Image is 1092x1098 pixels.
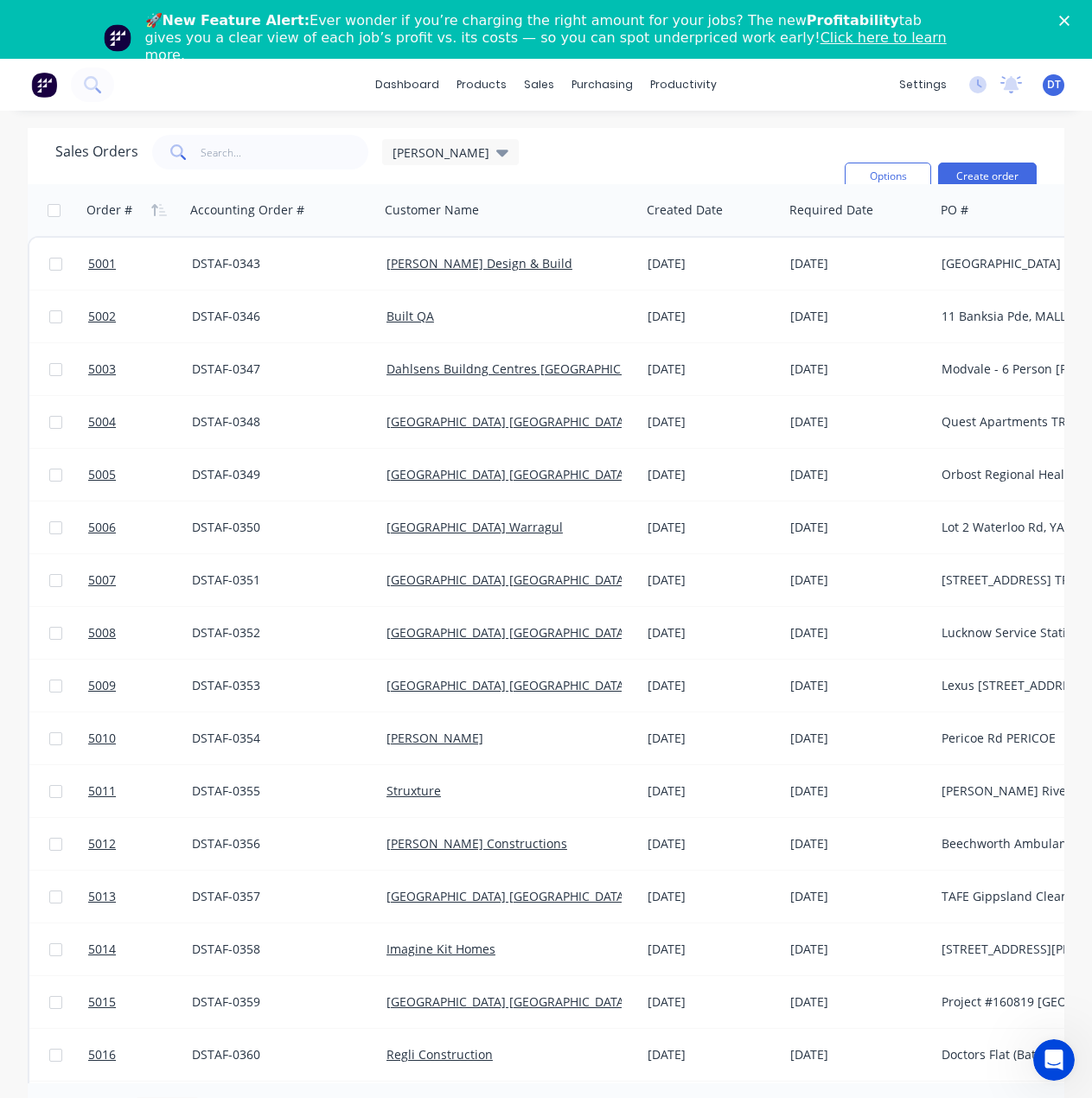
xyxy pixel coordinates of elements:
[386,888,629,904] a: [GEOGRAPHIC_DATA] [GEOGRAPHIC_DATA]
[88,835,116,852] span: 5012
[192,835,260,852] a: DSTAF-0356
[648,624,776,642] div: [DATE]
[55,144,138,160] h1: Sales Orders
[807,12,899,29] b: Profitability
[1047,77,1061,93] span: DT
[190,201,304,219] div: Accounting Order #
[386,308,434,324] a: Built QA
[790,1046,928,1063] div: [DATE]
[367,72,448,98] a: dashboard
[386,466,629,482] a: [GEOGRAPHIC_DATA] [GEOGRAPHIC_DATA]
[88,343,192,395] a: 5003
[88,730,116,747] span: 5010
[386,361,660,377] a: Dahlsens Buildng Centres [GEOGRAPHIC_DATA]
[790,941,928,958] div: [DATE]
[86,201,132,219] div: Order #
[790,413,928,431] div: [DATE]
[789,201,873,219] div: Required Date
[88,554,192,606] a: 5007
[88,923,192,975] a: 5014
[648,730,776,747] div: [DATE]
[88,238,192,290] a: 5001
[31,72,57,98] img: Factory
[648,361,776,378] div: [DATE]
[790,361,928,378] div: [DATE]
[648,413,776,431] div: [DATE]
[790,730,928,747] div: [DATE]
[386,1046,493,1063] a: Regli Construction
[386,624,629,641] a: [GEOGRAPHIC_DATA] [GEOGRAPHIC_DATA]
[386,835,567,852] a: [PERSON_NAME] Constructions
[385,201,479,219] div: Customer Name
[192,624,260,641] a: DSTAF-0352
[192,308,260,324] a: DSTAF-0346
[563,72,642,98] div: purchasing
[648,993,776,1011] div: [DATE]
[448,72,515,98] div: products
[648,677,776,694] div: [DATE]
[790,255,928,272] div: [DATE]
[386,413,629,430] a: [GEOGRAPHIC_DATA] [GEOGRAPHIC_DATA]
[88,571,116,589] span: 5007
[648,308,776,325] div: [DATE]
[192,466,260,482] a: DSTAF-0349
[88,993,116,1011] span: 5015
[393,144,489,162] span: [PERSON_NAME]
[790,466,928,483] div: [DATE]
[88,290,192,342] a: 5002
[88,818,192,870] a: 5012
[386,571,629,588] a: [GEOGRAPHIC_DATA] [GEOGRAPHIC_DATA]
[88,308,116,325] span: 5002
[88,413,116,431] span: 5004
[790,993,928,1011] div: [DATE]
[192,255,260,271] a: DSTAF-0343
[386,941,495,957] a: Imagine Kit Homes
[88,501,192,553] a: 5006
[790,835,928,852] div: [DATE]
[386,782,441,799] a: Struxture
[192,361,260,377] a: DSTAF-0347
[88,449,192,501] a: 5005
[790,571,928,589] div: [DATE]
[192,1046,260,1063] a: DSTAF-0360
[88,396,192,448] a: 5004
[88,361,116,378] span: 5003
[648,941,776,958] div: [DATE]
[790,624,928,642] div: [DATE]
[648,519,776,536] div: [DATE]
[648,466,776,483] div: [DATE]
[790,677,928,694] div: [DATE]
[88,660,192,712] a: 5009
[104,24,131,52] img: Profile image for Team
[192,677,260,693] a: DSTAF-0353
[648,1046,776,1063] div: [DATE]
[648,571,776,589] div: [DATE]
[938,163,1037,190] button: Create order
[192,730,260,746] a: DSTAF-0354
[386,993,629,1010] a: [GEOGRAPHIC_DATA] [GEOGRAPHIC_DATA]
[88,712,192,764] a: 5010
[515,72,563,98] div: sales
[192,782,260,799] a: DSTAF-0355
[192,941,260,957] a: DSTAF-0358
[88,941,116,958] span: 5014
[1033,1039,1075,1081] iframe: Intercom live chat
[648,255,776,272] div: [DATE]
[145,12,961,64] div: 🚀 Ever wonder if you’re charging the right amount for your jobs? The new tab gives you a clear vi...
[88,466,116,483] span: 5005
[647,201,723,219] div: Created Date
[642,72,725,98] div: productivity
[192,413,260,430] a: DSTAF-0348
[648,888,776,905] div: [DATE]
[88,871,192,922] a: 5013
[88,607,192,659] a: 5008
[88,677,116,694] span: 5009
[201,135,369,169] input: Search...
[1059,16,1076,26] div: Close
[88,976,192,1028] a: 5015
[790,782,928,800] div: [DATE]
[192,993,260,1010] a: DSTAF-0359
[88,1029,192,1081] a: 5016
[88,1046,116,1063] span: 5016
[88,519,116,536] span: 5006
